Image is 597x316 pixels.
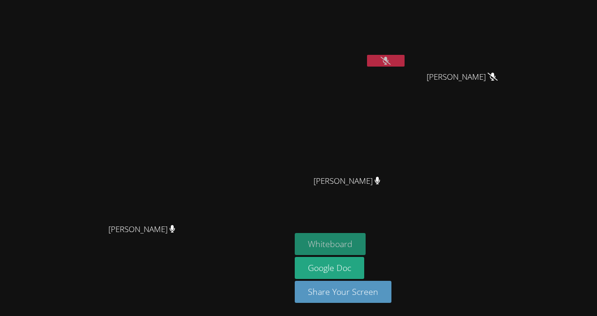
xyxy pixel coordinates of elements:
button: Share Your Screen [295,281,391,303]
a: Google Doc [295,257,364,279]
button: Whiteboard [295,233,366,255]
span: [PERSON_NAME] [427,70,497,84]
span: [PERSON_NAME] [314,174,381,188]
span: [PERSON_NAME] [108,223,176,236]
